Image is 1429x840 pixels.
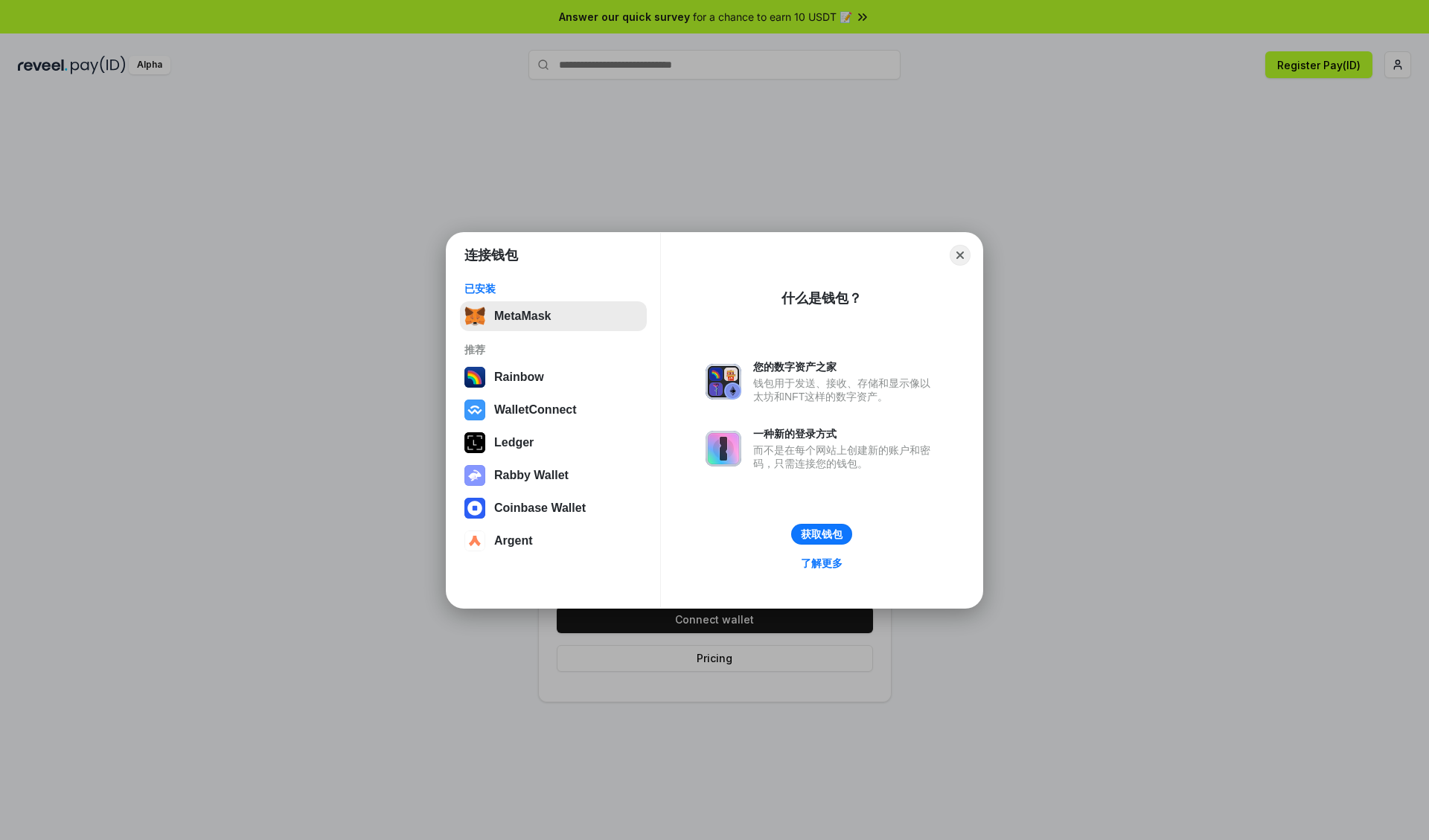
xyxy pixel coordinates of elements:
[464,465,485,486] img: svg+xml,%3Csvg%20xmlns%3D%22http%3A%2F%2Fwww.w3.org%2F2000%2Fsvg%22%20fill%3D%22none%22%20viewBox...
[460,526,647,556] button: Argent
[464,306,485,327] img: svg+xml,%3Csvg%20fill%3D%22none%22%20height%3D%2233%22%20viewBox%3D%220%200%2035%2033%22%20width%...
[494,469,569,482] div: Rabby Wallet
[460,362,647,392] button: Rainbow
[494,436,534,449] div: Ledger
[494,371,544,384] div: Rainbow
[494,310,551,323] div: MetaMask
[950,245,971,266] button: Close
[460,461,647,490] button: Rabby Wallet
[464,246,518,264] h1: 连接钱包
[792,554,851,573] a: 了解更多
[464,530,485,551] img: svg+xml,%3Csvg%20width%3D%2228%22%20height%3D%2228%22%20viewBox%3D%220%200%2028%2028%22%20fill%3D...
[464,432,485,453] img: svg+xml,%3Csvg%20xmlns%3D%22http%3A%2F%2Fwww.w3.org%2F2000%2Fsvg%22%20width%3D%2228%22%20height%3...
[781,289,862,307] div: 什么是钱包？
[494,501,586,515] div: Coinbase Wallet
[753,360,938,373] div: 您的数字资产之家
[460,395,647,425] button: WalletConnect
[460,493,647,523] button: Coinbase Wallet
[460,301,647,331] button: MetaMask
[464,367,485,388] img: svg+xml,%3Csvg%20width%3D%22120%22%20height%3D%22120%22%20viewBox%3D%220%200%20120%20120%22%20fil...
[464,498,485,519] img: svg+xml,%3Csvg%20width%3D%2228%22%20height%3D%2228%22%20viewBox%3D%220%200%2028%2028%22%20fill%3D...
[706,364,741,400] img: svg+xml,%3Csvg%20xmlns%3D%22http%3A%2F%2Fwww.w3.org%2F2000%2Fsvg%22%20fill%3D%22none%22%20viewBox...
[801,557,843,570] div: 了解更多
[753,376,938,403] div: 钱包用于发送、接收、存储和显示像以太坊和NFT这样的数字资产。
[753,427,938,440] div: 一种新的登录方式
[494,534,533,548] div: Argent
[464,400,485,420] img: svg+xml,%3Csvg%20width%3D%2228%22%20height%3D%2228%22%20viewBox%3D%220%200%2028%2028%22%20fill%3D...
[706,431,741,467] img: svg+xml,%3Csvg%20xmlns%3D%22http%3A%2F%2Fwww.w3.org%2F2000%2Fsvg%22%20fill%3D%22none%22%20viewBox...
[464,343,642,356] div: 推荐
[460,428,647,458] button: Ledger
[753,443,938,470] div: 而不是在每个网站上创建新的账户和密码，只需连接您的钱包。
[494,403,577,417] div: WalletConnect
[464,282,642,295] div: 已安装
[801,528,843,541] div: 获取钱包
[791,524,852,545] button: 获取钱包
